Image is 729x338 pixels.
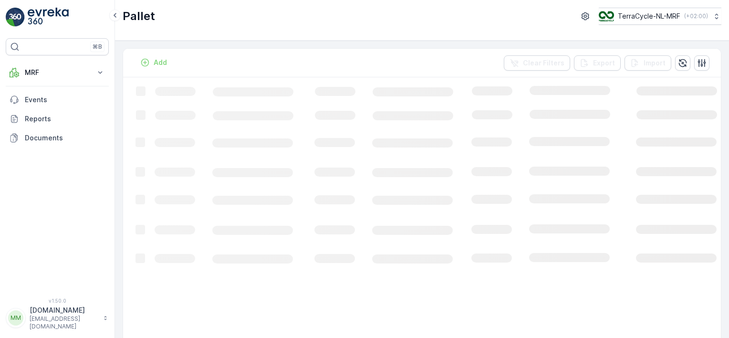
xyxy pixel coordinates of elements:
button: TerraCycle-NL-MRF(+02:00) [599,8,721,25]
button: Clear Filters [504,55,570,71]
p: ( +02:00 ) [684,12,708,20]
img: logo_light-DOdMpM7g.png [28,8,69,27]
button: Import [625,55,671,71]
a: Events [6,90,109,109]
p: Events [25,95,105,105]
p: Clear Filters [523,58,564,68]
p: Pallet [123,9,155,24]
div: MM [8,310,23,326]
p: Documents [25,133,105,143]
p: [EMAIL_ADDRESS][DOMAIN_NAME] [30,315,98,330]
p: Export [593,58,615,68]
a: Documents [6,128,109,148]
button: MRF [6,63,109,82]
p: TerraCycle-NL-MRF [618,11,680,21]
p: ⌘B [93,43,102,51]
p: Add [154,58,167,67]
p: Import [644,58,666,68]
a: Reports [6,109,109,128]
button: Export [574,55,621,71]
span: v 1.50.0 [6,298,109,304]
img: logo [6,8,25,27]
p: [DOMAIN_NAME] [30,306,98,315]
button: MM[DOMAIN_NAME][EMAIL_ADDRESS][DOMAIN_NAME] [6,306,109,330]
p: MRF [25,68,90,77]
p: Reports [25,114,105,124]
button: Add [136,57,171,68]
img: TC_v739CUj.png [599,11,614,21]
